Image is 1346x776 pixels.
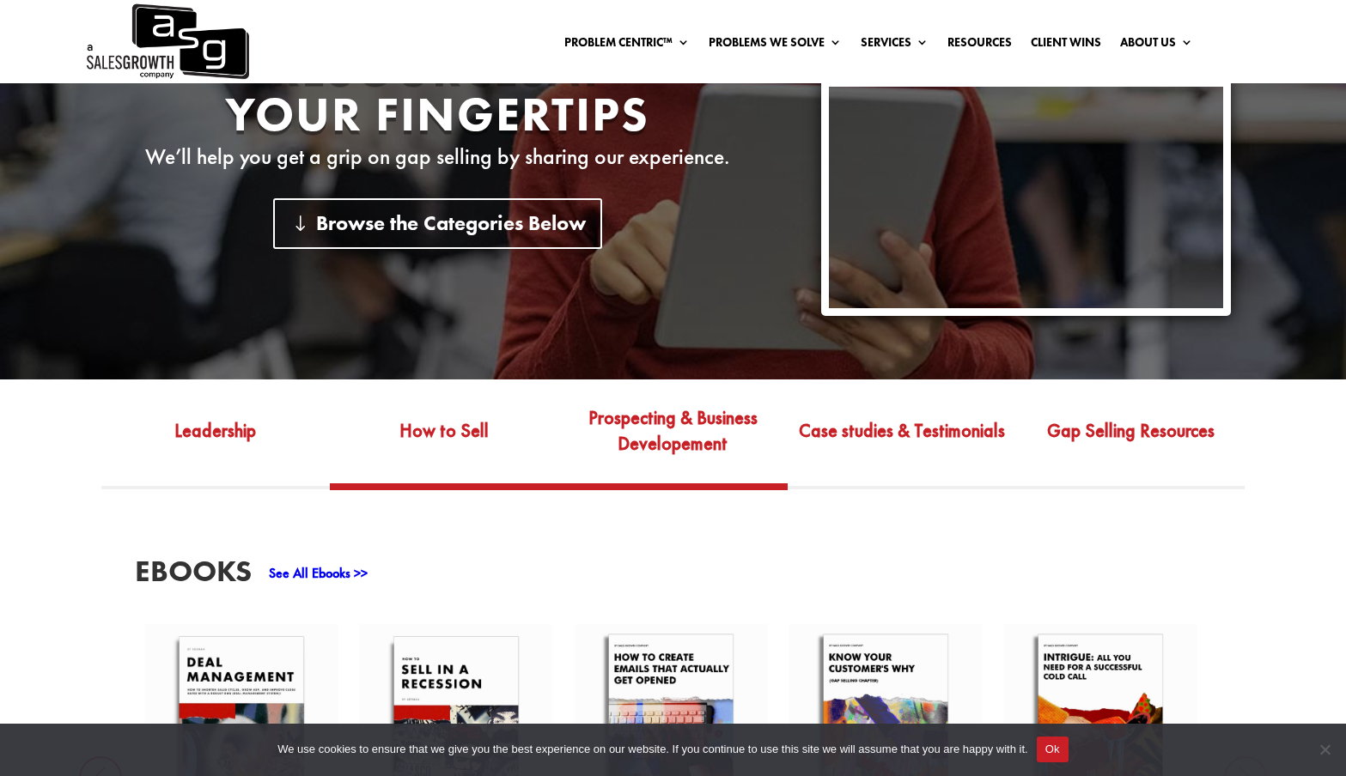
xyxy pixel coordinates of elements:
a: About Us [1120,36,1193,55]
a: Problem Centric™ [564,36,690,55]
a: Problems We Solve [709,36,842,55]
a: Case studies & Testimonials [788,403,1016,483]
a: Services [861,36,929,55]
span: We use cookies to ensure that we give you the best experience on our website. If you continue to ... [277,741,1027,758]
a: Gap Selling Resources [1016,403,1245,483]
a: Browse the Categories Below [273,198,602,249]
button: Ok [1037,737,1069,762]
span: No [1316,741,1333,758]
a: How to Sell [330,403,558,483]
h3: EBooks [135,556,252,595]
a: Client Wins [1031,36,1101,55]
a: See All Ebooks >> [269,564,368,582]
a: Leadership [101,403,330,483]
p: We’ll help you get a grip on gap selling by sharing our experience. [115,147,760,167]
iframe: 15 Cold Email Patterns to Break to Get Replies [829,87,1223,308]
a: Prospecting & Business Developement [558,403,787,483]
a: Resources [947,36,1012,55]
